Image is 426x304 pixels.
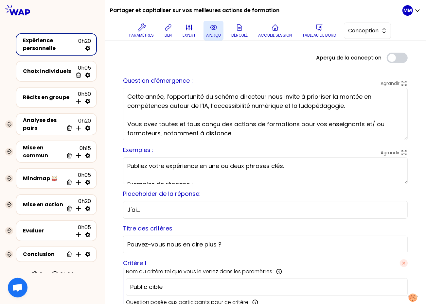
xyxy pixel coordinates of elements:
[23,175,63,182] div: Mindmap 🥁
[23,116,63,132] div: Analyse des pairs
[40,270,43,279] p: 9
[123,224,172,232] label: Titre des critères
[63,117,91,131] div: 0h20
[23,144,63,160] div: Mise en commun
[183,33,196,38] p: expert
[78,37,91,52] div: 0h20
[302,33,336,38] p: Tableau de bord
[23,250,63,258] div: Conclusion
[127,21,156,41] button: Paramètres
[204,21,223,41] button: aperçu
[344,23,391,39] button: Conception
[403,7,412,14] p: MM
[73,224,91,238] div: 0h05
[63,197,91,212] div: 0h20
[123,190,201,198] label: Placeholder de la réponse:
[123,146,153,154] label: Exemples :
[129,33,154,38] p: Paramètres
[206,33,221,38] p: aperçu
[381,80,399,87] p: Agrandir
[256,21,294,41] button: Accueil session
[23,227,73,235] div: Evaluer
[123,76,193,85] label: Question d’émergence :
[231,33,248,38] p: Déroulé
[23,93,73,101] div: Récits en groupe
[73,90,91,105] div: 0h50
[180,21,198,41] button: expert
[123,157,408,184] textarea: Publiez votre expérience en une ou deux phrases clés. Exemples de réponse : - J’ai organisé un at...
[130,282,403,292] input: Ex: Expérience
[123,88,408,140] textarea: Cette année, l’opportunité du schéma directeur nous invite à prioriser la montée en compétences a...
[73,64,91,78] div: 0h05
[381,149,399,156] p: Agrandir
[63,171,91,186] div: 0h05
[402,5,421,16] button: MM
[316,54,382,62] label: Aperçu de la conception
[8,278,27,297] a: Ouvrir le chat
[23,37,78,52] div: Expérience personnelle
[162,21,175,41] button: lien
[23,67,73,75] div: Choix individuels
[348,27,378,35] span: Conception
[300,21,339,41] button: Tableau de bord
[60,270,75,279] p: 2h20
[63,144,91,159] div: 0h15
[23,201,63,209] div: Mise en action
[126,268,275,276] p: Nom du critère tel que vous le verrez dans les paramètres :
[123,259,146,268] label: Critère 1
[229,21,250,41] button: Déroulé
[258,33,292,38] p: Accueil session
[165,33,172,38] p: lien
